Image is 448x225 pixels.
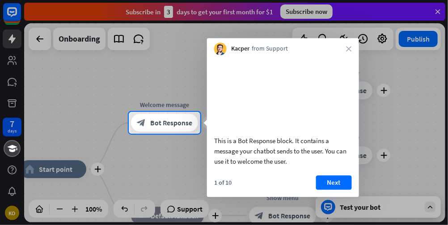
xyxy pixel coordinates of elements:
i: block_bot_response [137,119,146,127]
span: Kacper [231,45,249,54]
button: Open LiveChat chat widget [7,4,34,30]
span: Bot Response [150,119,192,127]
div: This is a Bot Response block. It contains a message your chatbot sends to the user. You can use i... [214,136,352,166]
i: close [347,46,352,51]
button: Next [316,175,352,190]
div: 1 of 10 [214,178,232,187]
span: from Support [252,45,288,54]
